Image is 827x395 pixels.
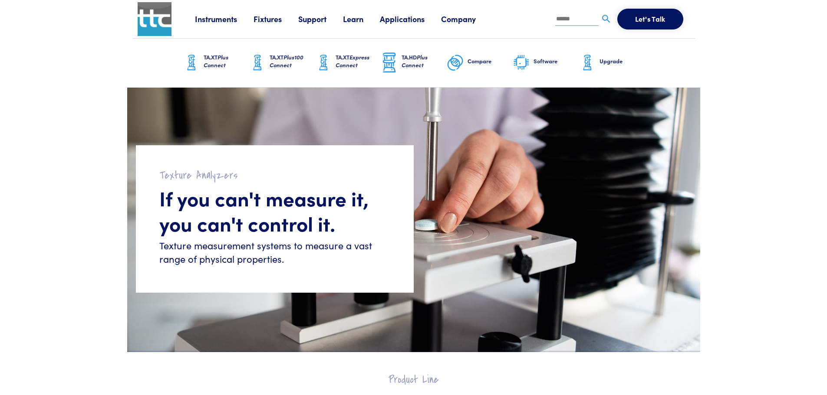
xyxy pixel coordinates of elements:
[254,13,298,24] a: Fixtures
[159,186,390,235] h1: If you can't measure it, you can't control it.
[534,57,579,65] h6: Software
[343,13,380,24] a: Learn
[153,373,674,386] h2: Product Line
[315,39,381,87] a: TA.XTExpress Connect
[402,53,447,69] h6: TA.HD
[600,57,645,65] h6: Upgrade
[249,39,315,87] a: TA.XTPlus100 Connect
[513,39,579,87] a: Software
[204,53,249,69] h6: TA.XT
[298,13,343,24] a: Support
[195,13,254,24] a: Instruments
[380,13,441,24] a: Applications
[336,53,381,69] h6: TA.XT
[204,53,228,69] span: Plus Connect
[159,239,390,266] h6: Texture measurement systems to measure a vast range of physical properties.
[381,52,398,74] img: ta-hd-graphic.png
[249,52,266,74] img: ta-xt-graphic.png
[336,53,369,69] span: Express Connect
[468,57,513,65] h6: Compare
[315,52,332,74] img: ta-xt-graphic.png
[381,39,447,87] a: TA.HDPlus Connect
[159,169,390,182] h2: Texture Analyzers
[183,52,200,74] img: ta-xt-graphic.png
[447,52,464,74] img: compare-graphic.png
[270,53,315,69] h6: TA.XT
[579,52,596,74] img: ta-xt-graphic.png
[513,54,530,72] img: software-graphic.png
[402,53,428,69] span: Plus Connect
[270,53,303,69] span: Plus100 Connect
[579,39,645,87] a: Upgrade
[617,9,683,29] button: Let's Talk
[183,39,249,87] a: TA.XTPlus Connect
[447,39,513,87] a: Compare
[441,13,492,24] a: Company
[138,2,171,36] img: ttc_logo_1x1_v1.0.png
